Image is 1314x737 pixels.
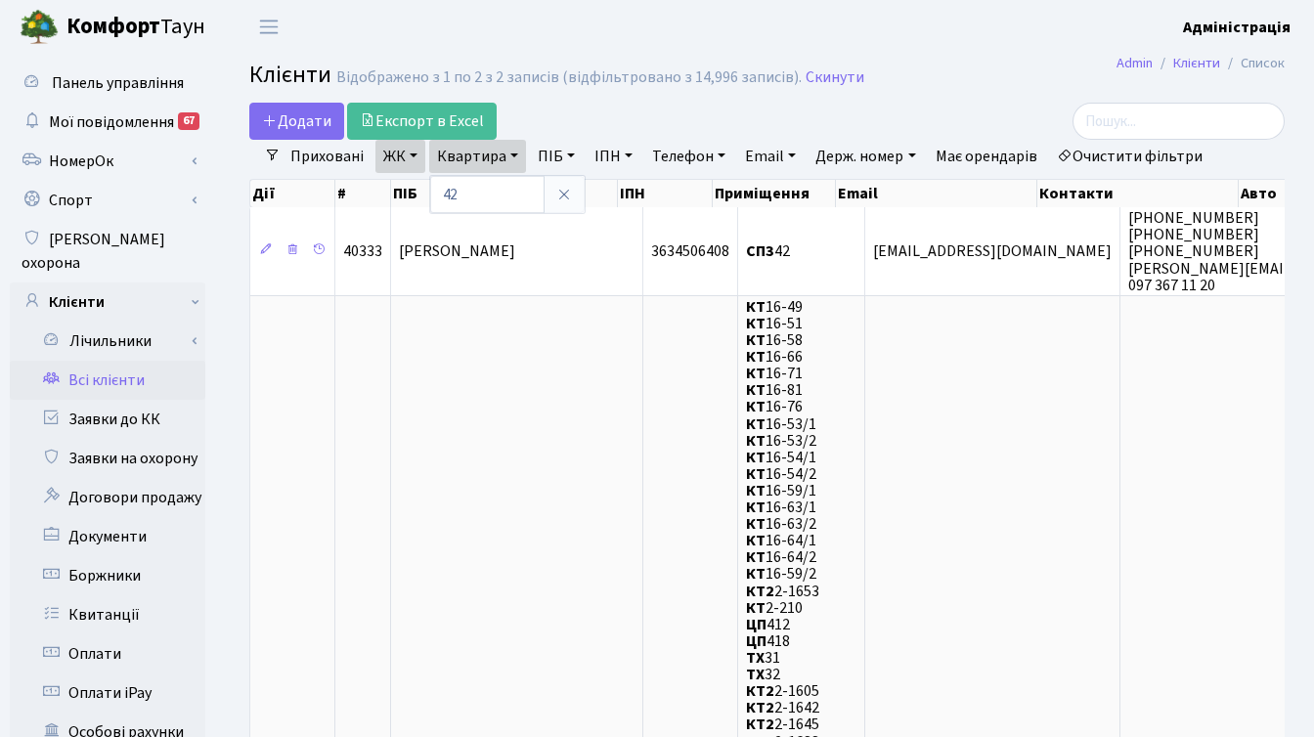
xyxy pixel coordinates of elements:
[746,597,766,619] b: КТ
[249,103,344,140] a: Додати
[429,140,526,173] a: Квартира
[10,282,205,322] a: Клієнти
[618,180,713,207] th: ІПН
[746,313,766,334] b: КТ
[746,630,766,652] b: ЦП
[746,447,766,468] b: КТ
[746,497,766,518] b: КТ
[746,564,766,585] b: КТ
[746,513,766,535] b: КТ
[746,397,766,418] b: КТ
[1087,43,1314,84] nav: breadcrumb
[336,68,802,87] div: Відображено з 1 по 2 з 2 записів (відфільтровано з 14,996 записів).
[746,430,766,452] b: КТ
[808,140,923,173] a: Держ. номер
[249,58,331,92] span: Клієнти
[10,478,205,517] a: Договори продажу
[746,480,766,501] b: КТ
[587,140,640,173] a: ІПН
[1117,53,1153,73] a: Admin
[10,103,205,142] a: Мої повідомлення67
[22,322,205,361] a: Лічильники
[52,72,184,94] span: Панель управління
[746,241,774,263] b: СП3
[746,680,774,702] b: КТ2
[928,140,1045,173] a: Має орендарів
[746,379,766,401] b: КТ
[244,11,293,43] button: Переключити навігацію
[347,103,497,140] a: Експорт в Excel
[746,329,766,351] b: КТ
[10,220,205,282] a: [PERSON_NAME] охорона
[873,241,1112,263] span: [EMAIL_ADDRESS][DOMAIN_NAME]
[343,241,382,263] span: 40333
[10,64,205,103] a: Панель управління
[250,180,335,207] th: Дії
[746,664,765,685] b: ТХ
[746,546,766,568] b: КТ
[746,614,766,635] b: ЦП
[737,140,804,173] a: Email
[66,11,205,44] span: Таун
[746,413,766,435] b: КТ
[10,142,205,181] a: НомерОк
[651,241,729,263] span: 3634506408
[1220,53,1285,74] li: Список
[66,11,160,42] b: Комфорт
[530,140,583,173] a: ПІБ
[1183,17,1291,38] b: Адміністрація
[399,241,515,263] span: [PERSON_NAME]
[10,181,205,220] a: Спорт
[746,530,766,551] b: КТ
[746,463,766,485] b: КТ
[20,8,59,47] img: logo.png
[746,296,766,318] b: КТ
[10,361,205,400] a: Всі клієнти
[1183,16,1291,39] a: Адміністрація
[746,715,774,736] b: КТ2
[806,68,864,87] a: Скинути
[10,517,205,556] a: Документи
[1073,103,1285,140] input: Пошук...
[746,581,774,602] b: КТ2
[713,180,837,207] th: Приміщення
[1173,53,1220,73] a: Клієнти
[375,140,425,173] a: ЖК
[746,647,765,669] b: ТХ
[1049,140,1210,173] a: Очистити фільтри
[178,112,199,130] div: 67
[10,634,205,673] a: Оплати
[746,697,774,718] b: КТ2
[10,400,205,439] a: Заявки до КК
[644,140,733,173] a: Телефон
[10,439,205,478] a: Заявки на охорону
[49,111,174,133] span: Мої повідомлення
[1037,180,1239,207] th: Контакти
[391,180,618,207] th: ПІБ
[746,241,790,263] span: 42
[335,180,391,207] th: #
[836,180,1037,207] th: Email
[10,556,205,595] a: Боржники
[283,140,372,173] a: Приховані
[10,595,205,634] a: Квитанції
[10,673,205,713] a: Оплати iPay
[262,110,331,132] span: Додати
[746,363,766,384] b: КТ
[746,346,766,368] b: КТ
